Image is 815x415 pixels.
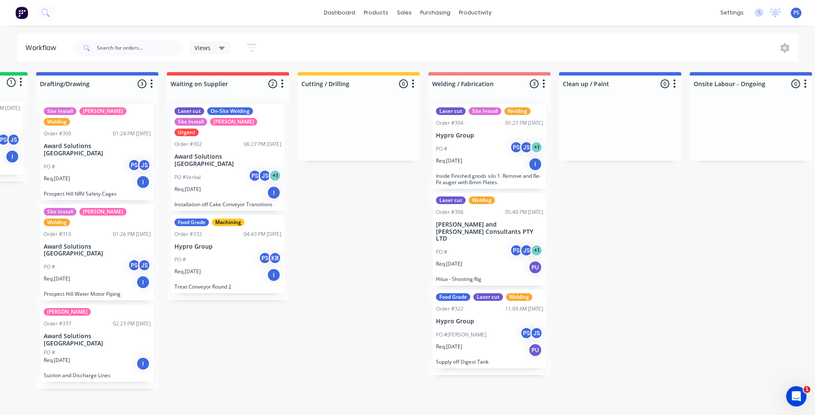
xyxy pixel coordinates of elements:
[128,259,141,272] div: PS
[44,208,76,216] div: Site Install
[113,230,151,238] div: 01:26 PM [DATE]
[128,159,141,171] div: PS
[436,107,466,115] div: Laser cut
[44,308,91,316] div: [PERSON_NAME]
[174,201,281,207] p: Installation off Cake Conveyor Transitions
[174,129,199,136] div: Urgent
[436,359,543,365] p: Supply off Digest Tank
[469,107,501,115] div: Site Install
[510,141,523,154] div: PS
[530,327,543,339] div: JS
[44,230,71,238] div: Order #310
[505,305,543,313] div: 11:09 AM [DATE]
[6,150,19,163] div: I
[520,141,533,154] div: JS
[393,6,416,19] div: sales
[793,9,799,17] span: PS
[44,163,55,171] p: PO #
[436,248,447,256] p: PO #
[174,256,186,264] p: PO #
[44,107,76,115] div: Site Install
[207,107,253,115] div: On-Site Welding
[44,191,151,197] p: Prospect Hill NRV Safety Cages
[259,169,271,182] div: JS
[212,219,244,226] div: Machining
[136,175,150,189] div: I
[505,208,543,216] div: 05:40 PM [DATE]
[44,320,71,328] div: Order #337
[44,243,151,258] p: Award Solutions [GEOGRAPHIC_DATA]
[436,331,486,339] p: PO #[PERSON_NAME]
[174,268,201,275] p: Req. [DATE]
[44,333,151,347] p: Award Solutions [GEOGRAPHIC_DATA]
[320,6,360,19] a: dashboard
[436,119,464,127] div: Order #304
[174,243,281,250] p: Hypro Group
[44,356,70,364] p: Req. [DATE]
[44,219,70,226] div: Welding
[433,290,546,368] div: Food GradeLaser cutWeldingOrder #32211:09 AM [DATE]Hypro GroupPO #[PERSON_NAME]PSJSReq.[DATE]PUSu...
[40,104,154,200] div: Site Install[PERSON_NAME]WeldingOrder #30901:24 PM [DATE]Award Solutions [GEOGRAPHIC_DATA]PO #PSJ...
[436,196,466,204] div: Laser cut
[15,6,28,19] img: Factory
[174,140,202,148] div: Order #302
[436,208,464,216] div: Order #306
[174,153,281,168] p: Award Solutions [GEOGRAPHIC_DATA]
[455,6,496,19] div: productivity
[786,386,807,407] iframe: Intercom live chat
[530,244,543,257] div: + 1
[44,118,70,126] div: Welding
[520,327,533,339] div: PS
[267,268,281,282] div: I
[79,208,126,216] div: [PERSON_NAME]
[44,291,151,297] p: Prospect Hill Water Motor Piping
[194,43,211,52] span: Views
[25,43,60,53] div: Workflow
[210,118,257,126] div: [PERSON_NAME]
[504,107,531,115] div: Welding
[44,130,71,137] div: Order #309
[528,157,542,171] div: I
[44,175,70,182] p: Req. [DATE]
[469,196,495,204] div: Welding
[436,157,462,165] p: Req. [DATE]
[174,185,201,193] p: Req. [DATE]
[436,260,462,268] p: Req. [DATE]
[174,230,202,238] div: Order #332
[416,6,455,19] div: purchasing
[40,205,154,301] div: Site Install[PERSON_NAME]WeldingOrder #31001:26 PM [DATE]Award Solutions [GEOGRAPHIC_DATA]PO #PSJ...
[360,6,393,19] div: products
[433,104,546,189] div: Laser cutSite InstallWeldingOrder #30405:23 PM [DATE]Hypro GroupPO #PSJS+1Req.[DATE]IInside Finis...
[436,132,543,139] p: Hypro Group
[436,305,464,313] div: Order #322
[174,219,209,226] div: Food Grade
[269,252,281,264] div: KB
[436,276,543,282] p: Hilux - Shooting Rig
[138,259,151,272] div: JS
[174,118,207,126] div: Site Install
[44,372,151,379] p: Suction and Discharge Lines
[171,215,285,294] div: Food GradeMachiningOrder #33204:43 PM [DATE]Hypro GroupPO #PSKBReq.[DATE]ITreat Conveyor Round 2
[136,357,150,370] div: I
[436,173,543,185] p: Inside Finished goods silo 1. Remove and Re-Fit auger with 8mm Plates.
[113,130,151,137] div: 01:24 PM [DATE]
[44,275,70,283] p: Req. [DATE]
[40,305,154,382] div: [PERSON_NAME]Order #33702:23 PM [DATE]Award Solutions [GEOGRAPHIC_DATA]PO #Req.[DATE]ISuction and...
[44,263,55,271] p: PO #
[44,143,151,157] p: Award Solutions [GEOGRAPHIC_DATA]
[136,275,150,289] div: I
[436,293,470,301] div: Food Grade
[79,107,126,115] div: [PERSON_NAME]
[248,169,261,182] div: PS
[473,293,503,301] div: Laser cut
[171,104,285,211] div: Laser cutOn-Site WeldingSite Install[PERSON_NAME]UrgentOrder #30206:27 PM [DATE]Award Solutions [...
[174,283,281,290] p: Treat Conveyor Round 2
[530,141,543,154] div: + 1
[174,174,201,181] p: PO #Verbal
[244,230,281,238] div: 04:43 PM [DATE]
[505,119,543,127] div: 05:23 PM [DATE]
[97,39,181,56] input: Search for orders...
[506,293,532,301] div: Welding
[174,107,204,115] div: Laser cut
[113,320,151,328] div: 02:23 PM [DATE]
